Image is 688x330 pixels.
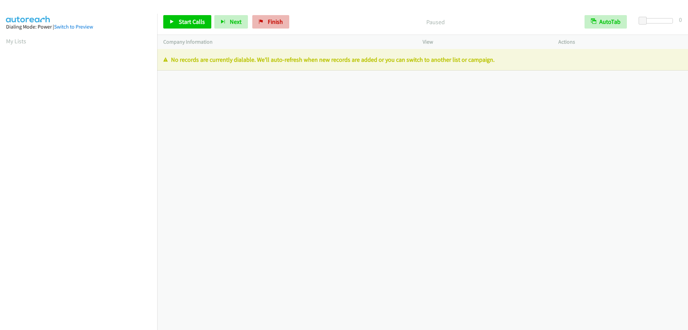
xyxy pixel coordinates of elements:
a: Finish [252,15,289,29]
a: Start Calls [163,15,211,29]
span: Start Calls [179,18,205,26]
a: Switch to Preview [54,23,93,30]
p: Actions [558,38,682,46]
p: Paused [298,17,572,27]
button: AutoTab [585,15,627,29]
span: Finish [268,18,283,26]
p: Company Information [163,38,411,46]
button: Next [214,15,248,29]
a: My Lists [6,37,26,45]
div: Delay between calls (in seconds) [642,18,673,23]
p: View [423,38,546,46]
div: 0 [679,15,682,24]
div: Dialing Mode: Power | [6,23,151,31]
p: No records are currently dialable. We'll auto-refresh when new records are added or you can switc... [163,55,682,64]
span: Next [230,18,242,26]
